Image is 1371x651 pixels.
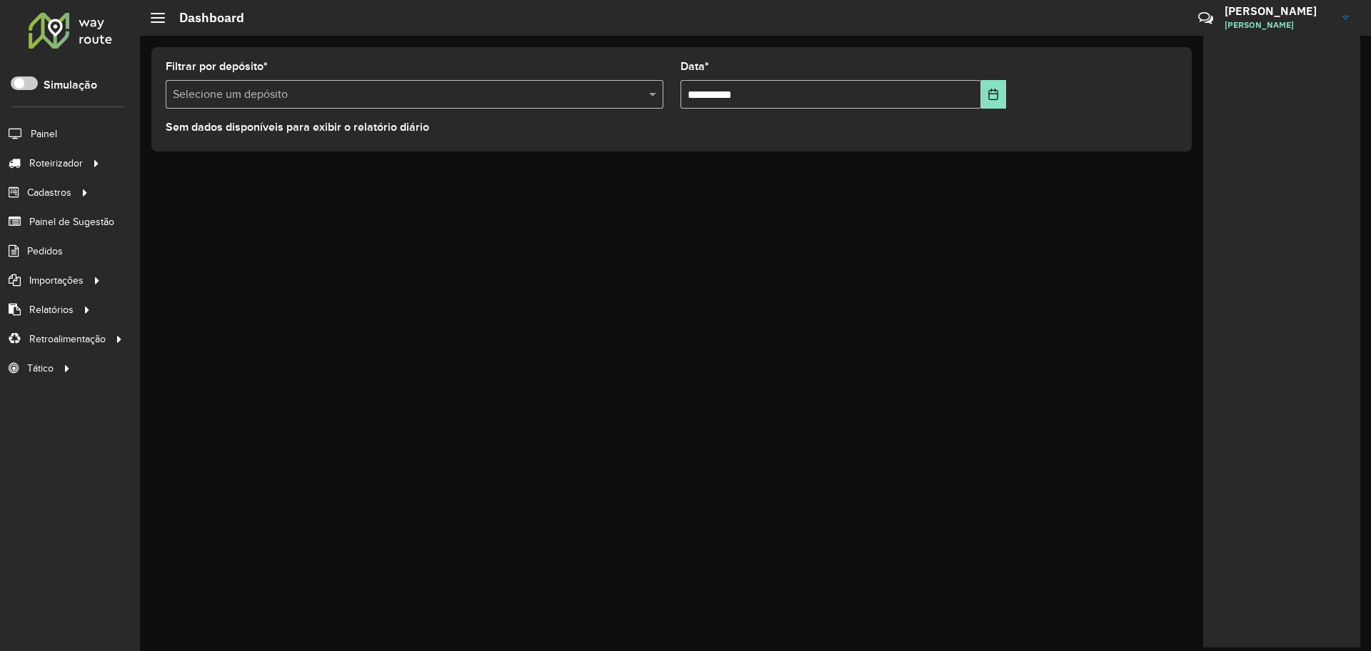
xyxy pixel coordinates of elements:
label: Simulação [44,76,97,94]
label: Data [681,58,709,75]
span: Painel [31,126,57,141]
span: Cadastros [27,185,71,200]
span: Pedidos [27,244,63,259]
label: Filtrar por depósito [166,58,268,75]
label: Sem dados disponíveis para exibir o relatório diário [166,119,429,136]
span: Importações [29,273,84,288]
span: Roteirizador [29,156,83,171]
span: Tático [27,361,54,376]
h2: Dashboard [165,10,244,26]
span: Relatórios [29,302,74,317]
button: Choose Date [981,80,1006,109]
span: Retroalimentação [29,332,106,347]
h3: [PERSON_NAME] [1225,4,1332,18]
a: Contato Rápido [1190,3,1221,34]
span: Painel de Sugestão [29,214,114,229]
span: [PERSON_NAME] [1225,19,1332,31]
